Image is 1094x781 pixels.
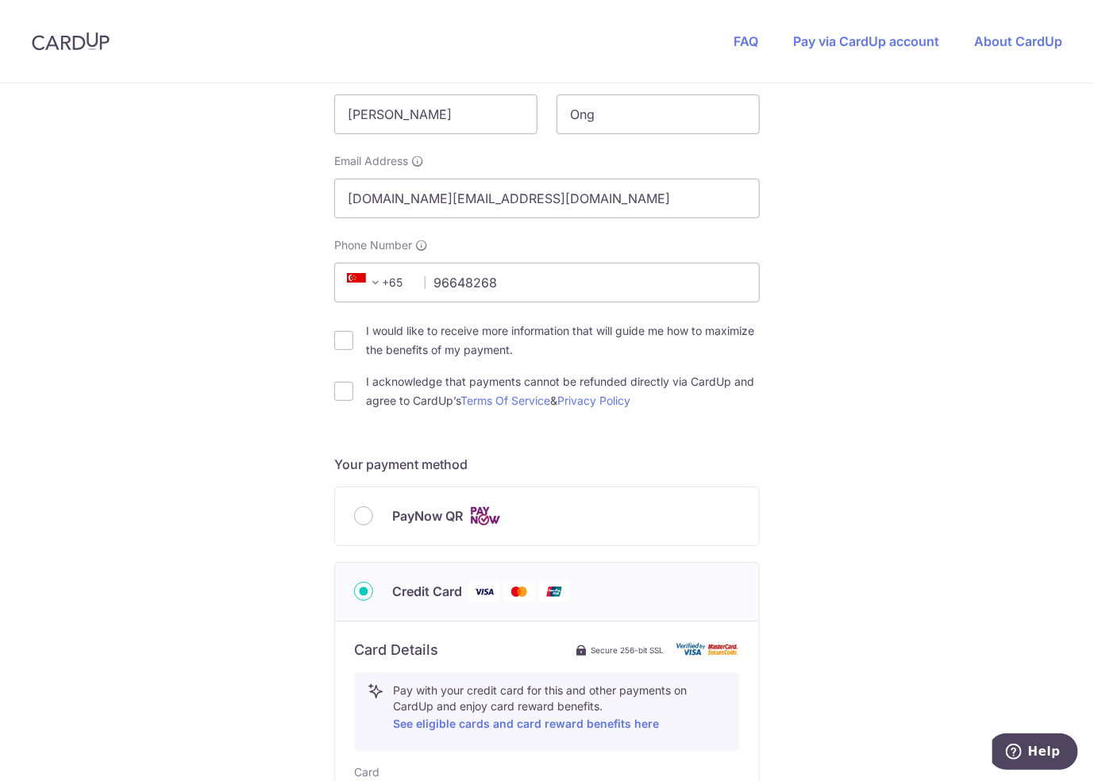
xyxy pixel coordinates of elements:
input: Last name [557,94,760,134]
p: Pay with your credit card for this and other payments on CardUp and enjoy card reward benefits. [393,683,726,733]
img: Mastercard [503,582,535,602]
span: Email Address [334,153,408,169]
label: I acknowledge that payments cannot be refunded directly via CardUp and agree to CardUp’s & [366,372,760,410]
div: PayNow QR Cards logo [354,506,740,526]
span: PayNow QR [392,506,463,525]
span: Phone Number [334,237,412,253]
img: Union Pay [538,582,570,602]
div: Credit Card Visa Mastercard Union Pay [354,582,740,602]
span: Secure 256-bit SSL [591,644,664,656]
img: Visa [468,582,500,602]
iframe: Opens a widget where you can find more information [992,733,1078,773]
span: Credit Card [392,582,462,601]
a: About CardUp [974,33,1062,49]
label: I would like to receive more information that will guide me how to maximize the benefits of my pa... [366,321,760,360]
input: First name [334,94,537,134]
a: FAQ [734,33,758,49]
span: +65 [347,273,385,292]
h6: Card Details [354,641,438,660]
a: Pay via CardUp account [793,33,939,49]
h5: Your payment method [334,455,760,474]
img: CardUp [32,32,110,51]
span: +65 [342,273,414,292]
input: Email address [334,179,760,218]
img: card secure [676,643,740,656]
a: Privacy Policy [557,394,630,407]
a: Terms Of Service [460,394,550,407]
img: Cards logo [469,506,501,526]
label: Card [354,764,379,780]
a: See eligible cards and card reward benefits here [393,717,659,730]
